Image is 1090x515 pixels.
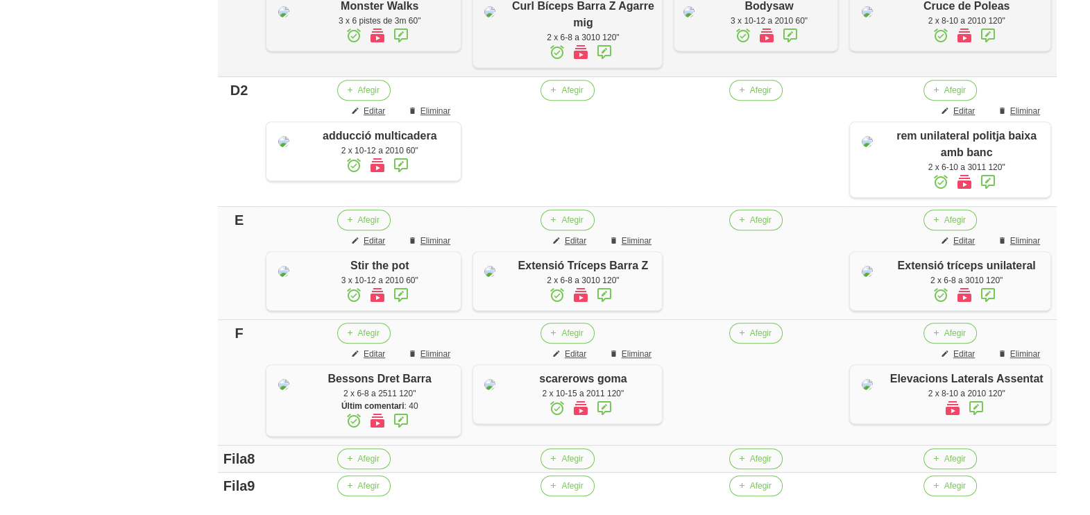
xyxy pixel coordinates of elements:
button: Afegir [337,80,391,101]
button: Eliminar [989,101,1051,121]
button: Afegir [337,210,391,230]
span: Afegir [750,453,772,465]
span: Eliminar [1010,235,1040,247]
span: Editar [364,235,385,247]
button: Afegir [540,210,594,230]
span: Stir the pot [350,260,409,271]
button: Afegir [540,323,594,344]
span: Editar [565,348,586,360]
span: Editar [364,348,385,360]
button: Afegir [729,475,783,496]
img: 8ea60705-12ae-42e8-83e1-4ba62b1261d5%2Factivities%2F7692-stir-the-pot-jpg.jpg [278,266,289,277]
span: Elevacions Laterals Assentat [890,373,1044,385]
span: Editar [953,348,975,360]
button: Afegir [923,448,977,469]
span: Eliminar [622,235,652,247]
span: Eliminar [622,348,652,360]
span: Afegir [750,84,772,96]
img: 8ea60705-12ae-42e8-83e1-4ba62b1261d5%2Factivities%2F2538-bessons-dret-barra-jpg.jpg [278,379,289,390]
div: 2 x 10-12 a 2010 60" [305,144,454,157]
img: 8ea60705-12ae-42e8-83e1-4ba62b1261d5%2Factivities%2F21305-cruce-poleas-jpg.jpg [862,6,873,17]
button: Afegir [923,323,977,344]
img: 8ea60705-12ae-42e8-83e1-4ba62b1261d5%2Factivities%2F26536-extensio-triceps-barra-z-jpg.jpg [484,266,495,277]
button: Afegir [729,448,783,469]
button: Eliminar [989,230,1051,251]
span: Afegir [358,480,380,492]
button: Editar [343,344,396,364]
button: Afegir [337,448,391,469]
span: Editar [953,235,975,247]
span: Afegir [944,214,966,226]
button: Eliminar [400,230,461,251]
button: Afegir [729,80,783,101]
span: Editar [565,235,586,247]
span: Bessons Dret Barra [328,373,432,385]
button: Afegir [337,323,391,344]
button: Afegir [923,80,977,101]
span: Afegir [561,327,583,339]
span: Editar [364,105,385,117]
div: 2 x 6-8 a 3010 120" [511,31,655,44]
div: 3 x 6 pistes de 3m 60" [305,15,454,27]
button: Eliminar [601,230,663,251]
span: adducció multicadera [323,130,437,142]
div: D2 [223,80,255,101]
div: 2 x 6-8 a 3010 120" [511,274,655,287]
button: Editar [933,101,986,121]
span: Afegir [750,480,772,492]
button: Afegir [540,475,594,496]
img: 8ea60705-12ae-42e8-83e1-4ba62b1261d5%2Factivities%2F8682-elevacions-laterals-assentat-png.png [862,379,873,390]
div: Fila9 [223,475,255,496]
span: Afegir [944,453,966,465]
button: Eliminar [400,101,461,121]
img: 8ea60705-12ae-42e8-83e1-4ba62b1261d5%2Factivities%2F13193-curl-barra-z-supinat-jpg.jpg [484,6,495,17]
div: 3 x 10-12 a 2010 60" [305,274,454,287]
span: Extensió tríceps unilateral [897,260,1035,271]
span: Eliminar [1010,105,1040,117]
span: Afegir [358,214,380,226]
span: Afegir [944,84,966,96]
span: Afegir [358,327,380,339]
button: Afegir [923,210,977,230]
div: 2 x 6-8 a 3010 120" [889,274,1044,287]
button: Editar [544,344,597,364]
span: Afegir [561,480,583,492]
span: Afegir [750,327,772,339]
img: 8ea60705-12ae-42e8-83e1-4ba62b1261d5%2Factivities%2Fband%20reverse%20flye.jpg [484,379,495,390]
span: scarerows goma [539,373,627,385]
strong: Últim comentari [341,401,405,411]
button: Editar [933,230,986,251]
span: Extensió Tríceps Barra Z [518,260,649,271]
div: 2 x 8-10 a 2010 120" [889,15,1044,27]
img: 8ea60705-12ae-42e8-83e1-4ba62b1261d5%2Factivities%2Fmonster%20walk.jpg [278,6,289,17]
div: 3 x 10-12 a 2010 60" [708,15,830,27]
div: 2 x 6-8 a 2511 120" [305,387,454,400]
span: rem unilateral politja baixa amb banc [896,130,1037,158]
span: Afegir [750,214,772,226]
button: Eliminar [601,344,663,364]
img: 8ea60705-12ae-42e8-83e1-4ba62b1261d5%2Factivities%2F15156-bodysaw-jpg.jpg [683,6,695,17]
div: 2 x 8-10 a 2010 120" [889,387,1044,400]
button: Afegir [337,475,391,496]
span: Afegir [561,84,583,96]
button: Eliminar [989,344,1051,364]
div: E [223,210,255,230]
button: Afegir [729,323,783,344]
button: Editar [343,101,396,121]
div: 2 x 6-10 a 3011 120" [889,161,1044,174]
button: Afegir [540,80,594,101]
span: Editar [953,105,975,117]
span: Afegir [944,480,966,492]
span: Eliminar [1010,348,1040,360]
button: Editar [343,230,396,251]
button: Editar [544,230,597,251]
span: Eliminar [420,348,450,360]
span: Afegir [358,84,380,96]
span: Eliminar [420,105,450,117]
img: 8ea60705-12ae-42e8-83e1-4ba62b1261d5%2Factivities%2Fsingle%20arm%20triceps.jpg [862,266,873,277]
button: Eliminar [400,344,461,364]
span: Eliminar [420,235,450,247]
span: Afegir [944,327,966,339]
span: Afegir [561,453,583,465]
img: 8ea60705-12ae-42e8-83e1-4ba62b1261d5%2Factivities%2Funilateral%20cable%20row.jpg [862,136,873,147]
